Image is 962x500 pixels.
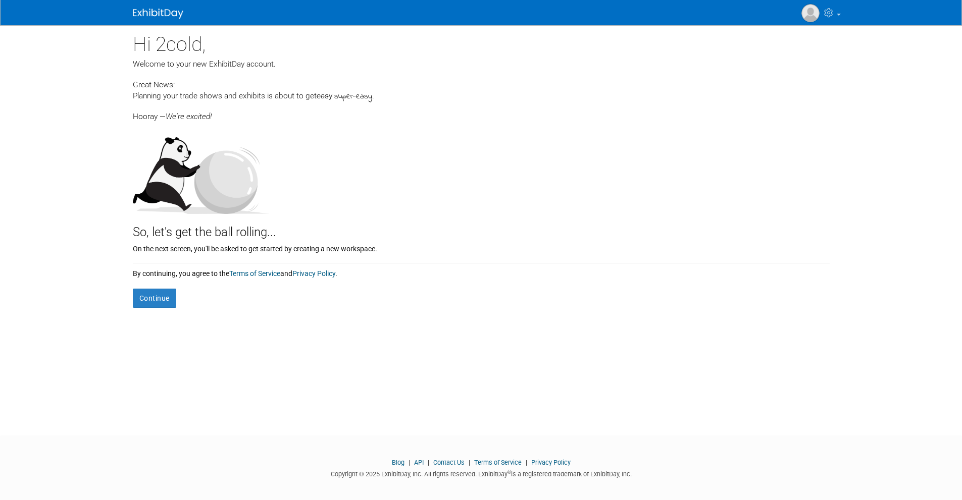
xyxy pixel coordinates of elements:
a: Contact Us [433,459,465,466]
img: ExhibitDay [133,9,183,19]
a: API [414,459,424,466]
a: Terms of Service [229,269,280,277]
img: Let's get the ball rolling [133,127,269,214]
div: Hi 2cold, [133,25,830,59]
span: | [425,459,432,466]
span: super-easy [334,91,372,102]
div: So, let's get the ball rolling... [133,214,830,241]
div: Great News: [133,79,830,90]
a: Terms of Service [474,459,522,466]
button: Continue [133,289,176,308]
span: | [406,459,413,466]
span: easy [317,91,332,100]
span: | [466,459,473,466]
div: Welcome to your new ExhibitDay account. [133,59,830,70]
a: Privacy Policy [292,269,335,277]
div: On the next screen, you'll be asked to get started by creating a new workspace. [133,241,830,254]
sup: ® [508,469,511,475]
a: Blog [392,459,404,466]
div: Hooray — [133,102,830,122]
span: We're excited! [166,112,212,121]
div: By continuing, you agree to the and . [133,263,830,279]
img: 2cold Atlas [801,4,820,23]
div: Planning your trade shows and exhibits is about to get . [133,90,830,102]
span: | [523,459,530,466]
a: Privacy Policy [531,459,571,466]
